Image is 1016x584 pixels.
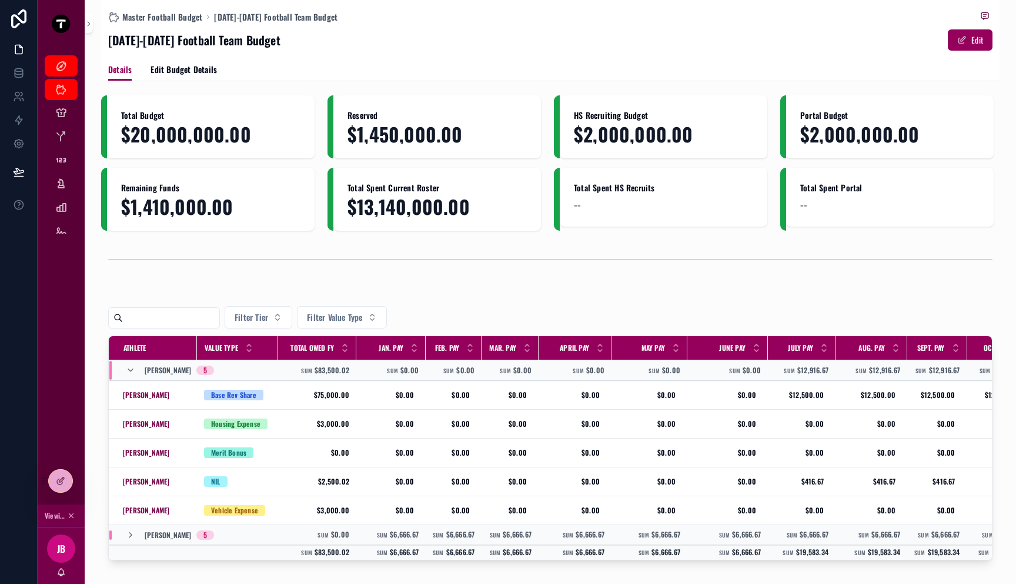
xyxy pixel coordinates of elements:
[108,32,280,48] h1: [DATE]-[DATE] Football Team Budget
[285,448,349,457] span: $0.00
[623,390,676,400] span: $0.00
[788,343,813,353] span: July Pay
[639,549,650,557] small: Sum
[493,506,527,515] span: $0.00
[641,343,665,353] span: May Pay
[347,124,527,144] span: $1,450,000.00
[699,448,756,457] span: $0.00
[732,529,761,539] span: $6,666.67
[38,47,85,257] div: scrollable content
[493,448,527,457] span: $0.00
[919,390,955,400] span: $12,500.00
[387,367,398,375] small: Sum
[550,390,600,400] span: $0.00
[623,448,676,457] span: $0.00
[871,529,900,539] span: $6,666.67
[52,14,71,33] img: App logo
[948,29,992,51] button: Edit
[800,124,980,144] span: $2,000,000.00
[285,419,349,429] span: $3,000.00
[855,367,867,375] small: Sum
[297,306,386,328] button: Select Button
[732,547,761,557] span: $6,666.67
[919,419,955,429] span: $0.00
[446,529,475,539] span: $6,666.67
[307,311,362,323] span: Filter Value Type
[377,549,388,557] small: Sum
[368,506,414,515] span: $0.00
[847,448,895,457] span: $0.00
[780,448,824,457] span: $0.00
[503,547,532,557] span: $6,666.67
[623,477,676,486] span: $0.00
[203,366,207,375] div: 5
[290,343,334,353] span: Total Owed FY
[203,530,207,540] div: 5
[123,343,146,353] span: Athlete
[437,477,470,486] span: $0.00
[651,547,680,557] span: $6,666.67
[729,367,740,375] small: Sum
[285,506,349,515] span: $3,000.00
[563,549,574,557] small: Sum
[368,390,414,400] span: $0.00
[331,529,349,539] span: $0.00
[437,390,470,400] span: $0.00
[123,477,170,486] a: [PERSON_NAME]
[390,547,419,557] span: $6,666.67
[550,419,600,429] span: $0.00
[379,343,403,353] span: Jan. Pay
[858,531,870,539] small: Sum
[699,419,756,429] span: $0.00
[123,419,170,429] a: [PERSON_NAME]
[211,505,258,516] div: Vehicle Expense
[784,367,795,375] small: Sum
[108,59,132,81] a: Details
[780,390,824,400] span: $12,500.00
[108,11,202,23] a: Master Football Budget
[121,109,300,121] span: Total Budget
[377,531,388,539] small: Sum
[639,531,650,539] small: Sum
[800,196,807,213] span: --
[854,549,865,557] small: Sum
[699,390,756,400] span: $0.00
[847,477,895,486] span: $416.67
[214,11,337,23] a: [DATE]-[DATE] Football Team Budget
[490,531,501,539] small: Sum
[699,506,756,515] span: $0.00
[437,448,470,457] span: $0.00
[235,311,268,323] span: Filter Tier
[780,477,824,486] span: $416.67
[719,531,730,539] small: Sum
[787,531,798,539] small: Sum
[347,109,527,121] span: Reserved
[57,542,65,556] span: JB
[317,531,329,539] small: Sum
[797,365,828,375] span: $12,916.67
[123,506,170,515] a: [PERSON_NAME]
[982,531,993,539] small: Sum
[121,124,300,144] span: $20,000,000.00
[225,306,292,328] button: Select Button
[285,390,349,400] span: $75,000.00
[205,343,238,353] span: Value Type
[315,547,349,557] span: $83,500.02
[433,531,444,539] small: Sum
[513,365,532,375] span: $0.00
[211,419,260,429] div: Housing Expense
[800,109,980,121] span: Portal Budget
[368,419,414,429] span: $0.00
[780,419,824,429] span: $0.00
[123,448,170,457] a: [PERSON_NAME]
[928,547,960,557] span: $19,583.34
[576,529,604,539] span: $6,666.67
[917,343,945,353] span: Sept. Pay
[211,476,220,487] div: NIL
[662,365,680,375] span: $0.00
[858,343,885,353] span: Aug. Pay
[623,506,676,515] span: $0.00
[123,390,170,400] a: [PERSON_NAME]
